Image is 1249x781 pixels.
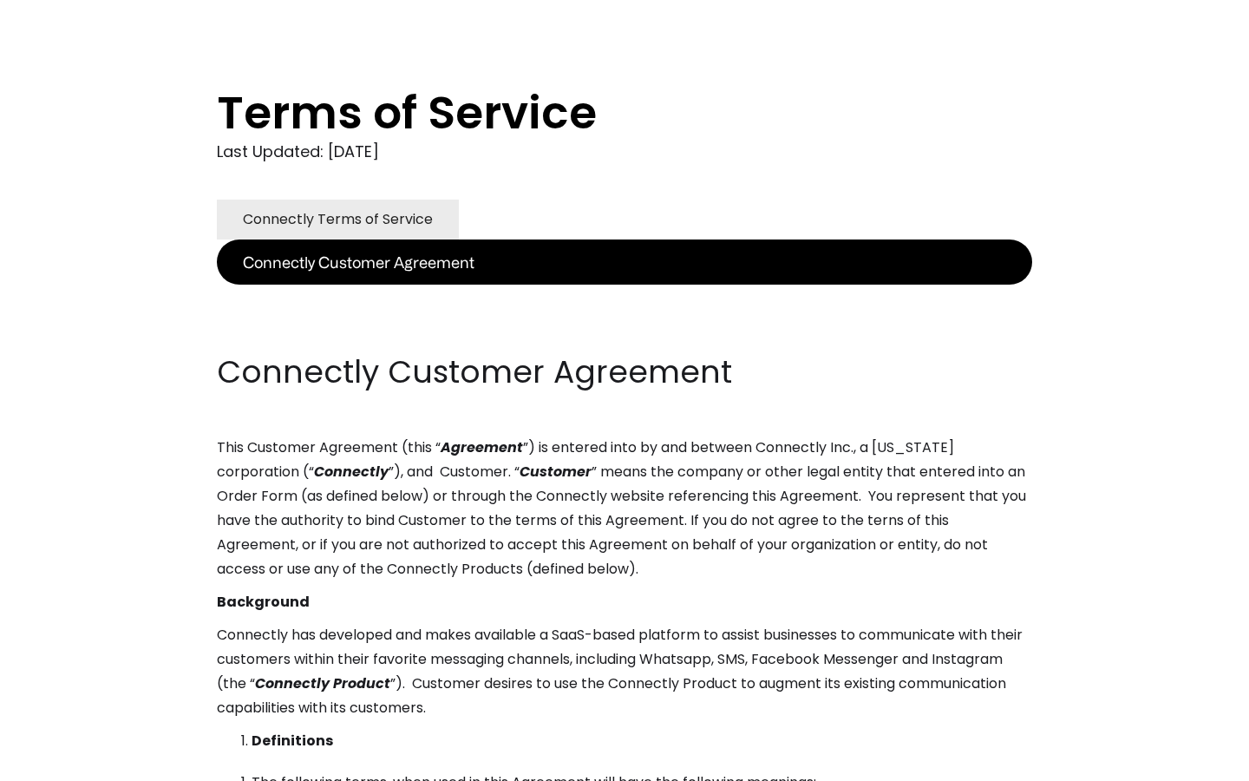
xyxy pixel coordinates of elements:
[243,250,474,274] div: Connectly Customer Agreement
[217,351,1032,394] h2: Connectly Customer Agreement
[217,592,310,612] strong: Background
[17,749,104,775] aside: Language selected: English
[217,139,1032,165] div: Last Updated: [DATE]
[255,673,390,693] em: Connectly Product
[314,462,389,482] em: Connectly
[217,285,1032,309] p: ‍
[252,731,333,751] strong: Definitions
[520,462,592,482] em: Customer
[217,87,963,139] h1: Terms of Service
[243,207,433,232] div: Connectly Terms of Service
[217,623,1032,720] p: Connectly has developed and makes available a SaaS-based platform to assist businesses to communi...
[217,436,1032,581] p: This Customer Agreement (this “ ”) is entered into by and between Connectly Inc., a [US_STATE] co...
[35,751,104,775] ul: Language list
[441,437,523,457] em: Agreement
[217,318,1032,342] p: ‍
